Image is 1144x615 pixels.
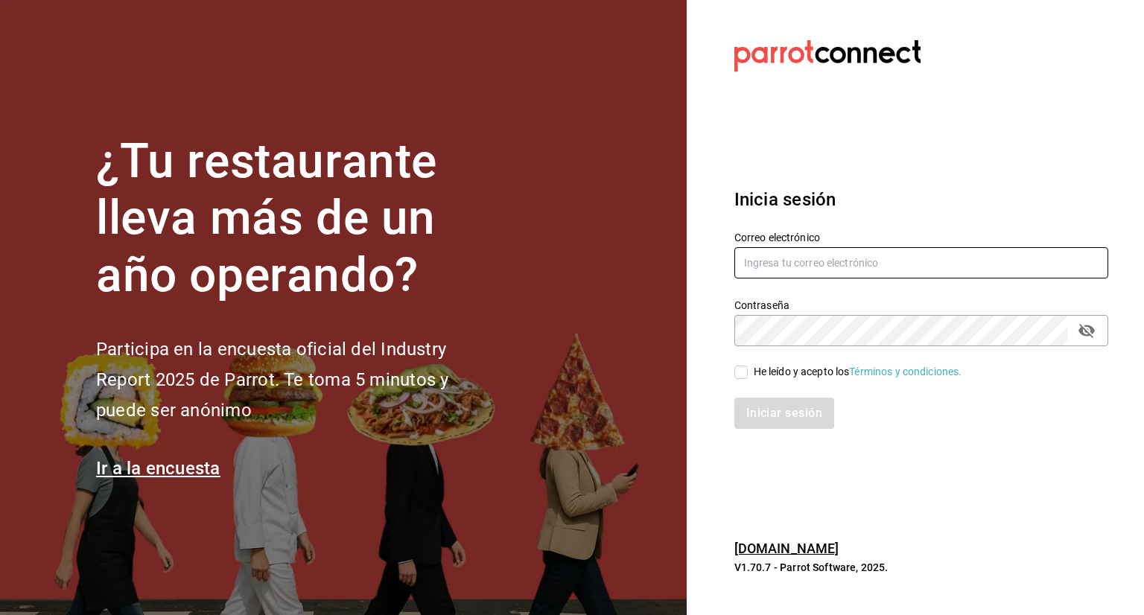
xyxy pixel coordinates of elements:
[734,247,1108,278] input: Ingresa tu correo electrónico
[734,299,1108,310] label: Contraseña
[96,458,220,479] a: Ir a la encuesta
[849,366,962,377] a: Términos y condiciones.
[734,560,1108,575] p: V1.70.7 - Parrot Software, 2025.
[734,541,839,556] a: [DOMAIN_NAME]
[734,232,1108,242] label: Correo electrónico
[96,133,498,305] h1: ¿Tu restaurante lleva más de un año operando?
[1074,318,1099,343] button: passwordField
[96,334,498,425] h2: Participa en la encuesta oficial del Industry Report 2025 de Parrot. Te toma 5 minutos y puede se...
[754,364,962,380] div: He leído y acepto los
[734,186,1108,213] h3: Inicia sesión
